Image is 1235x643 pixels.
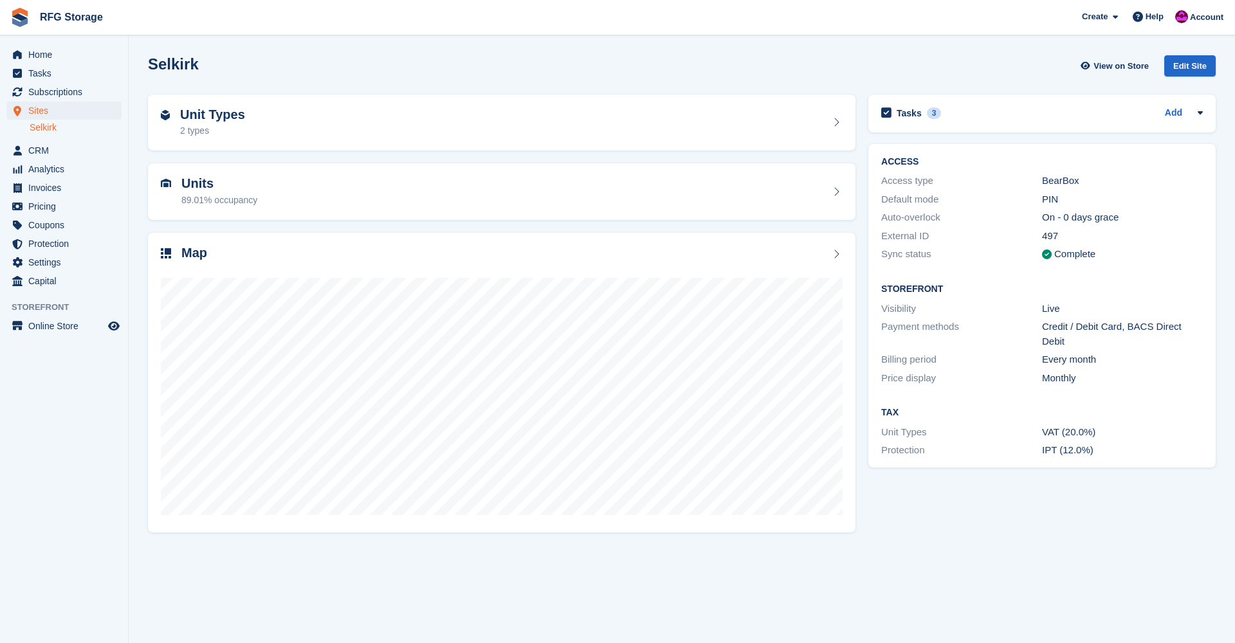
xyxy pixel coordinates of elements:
[881,157,1203,167] h2: ACCESS
[1082,10,1108,23] span: Create
[6,46,122,64] a: menu
[1164,55,1216,82] a: Edit Site
[881,443,1042,458] div: Protection
[6,160,122,178] a: menu
[881,425,1042,440] div: Unit Types
[1164,55,1216,77] div: Edit Site
[6,253,122,271] a: menu
[927,107,942,119] div: 3
[148,55,199,73] h2: Selkirk
[28,141,105,159] span: CRM
[881,408,1203,418] h2: Tax
[28,64,105,82] span: Tasks
[12,301,128,314] span: Storefront
[28,102,105,120] span: Sites
[1165,106,1182,121] a: Add
[6,216,122,234] a: menu
[1042,371,1203,386] div: Monthly
[28,160,105,178] span: Analytics
[161,179,171,188] img: unit-icn-7be61d7bf1b0ce9d3e12c5938cc71ed9869f7b940bace4675aadf7bd6d80202e.svg
[181,246,207,260] h2: Map
[6,179,122,197] a: menu
[1042,320,1203,349] div: Credit / Debit Card, BACS Direct Debit
[28,197,105,215] span: Pricing
[881,302,1042,316] div: Visibility
[10,8,30,27] img: stora-icon-8386f47178a22dfd0bd8f6a31ec36ba5ce8667c1dd55bd0f319d3a0aa187defe.svg
[881,229,1042,244] div: External ID
[1175,10,1188,23] img: Russell Grieve
[1042,425,1203,440] div: VAT (20.0%)
[35,6,108,28] a: RFG Storage
[881,174,1042,188] div: Access type
[30,122,122,134] a: Selkirk
[1042,192,1203,207] div: PIN
[180,107,245,122] h2: Unit Types
[28,235,105,253] span: Protection
[1042,210,1203,225] div: On - 0 days grace
[881,352,1042,367] div: Billing period
[6,235,122,253] a: menu
[28,83,105,101] span: Subscriptions
[106,318,122,334] a: Preview store
[6,102,122,120] a: menu
[1054,247,1095,262] div: Complete
[6,197,122,215] a: menu
[148,233,855,533] a: Map
[28,216,105,234] span: Coupons
[881,284,1203,294] h2: Storefront
[1042,302,1203,316] div: Live
[181,176,257,191] h2: Units
[1042,229,1203,244] div: 497
[1042,352,1203,367] div: Every month
[181,194,257,207] div: 89.01% occupancy
[6,83,122,101] a: menu
[881,320,1042,349] div: Payment methods
[881,247,1042,262] div: Sync status
[6,64,122,82] a: menu
[148,163,855,220] a: Units 89.01% occupancy
[1190,11,1223,24] span: Account
[28,179,105,197] span: Invoices
[881,210,1042,225] div: Auto-overlock
[1042,174,1203,188] div: BearBox
[897,107,922,119] h2: Tasks
[881,371,1042,386] div: Price display
[28,46,105,64] span: Home
[6,272,122,290] a: menu
[881,192,1042,207] div: Default mode
[161,110,170,120] img: unit-type-icn-2b2737a686de81e16bb02015468b77c625bbabd49415b5ef34ead5e3b44a266d.svg
[148,95,855,151] a: Unit Types 2 types
[1042,443,1203,458] div: IPT (12.0%)
[1079,55,1154,77] a: View on Store
[180,124,245,138] div: 2 types
[28,253,105,271] span: Settings
[161,248,171,258] img: map-icn-33ee37083ee616e46c38cad1a60f524a97daa1e2b2c8c0bc3eb3415660979fc1.svg
[1146,10,1164,23] span: Help
[28,272,105,290] span: Capital
[28,317,105,335] span: Online Store
[6,317,122,335] a: menu
[6,141,122,159] a: menu
[1093,60,1149,73] span: View on Store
